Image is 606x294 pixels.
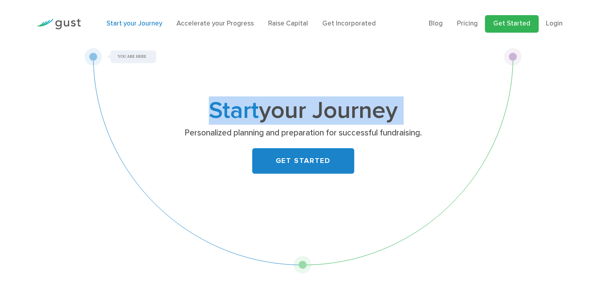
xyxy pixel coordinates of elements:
[106,20,162,27] a: Start your Journey
[322,20,376,27] a: Get Incorporated
[209,96,259,125] span: Start
[36,19,81,29] img: Gust Logo
[485,15,539,33] a: Get Started
[546,20,563,27] a: Login
[149,127,457,139] p: Personalized planning and preparation for successful fundraising.
[177,20,254,27] a: Accelerate your Progress
[429,20,443,27] a: Blog
[146,100,461,122] h1: your Journey
[457,20,478,27] a: Pricing
[252,148,354,174] a: GET STARTED
[268,20,308,27] a: Raise Capital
